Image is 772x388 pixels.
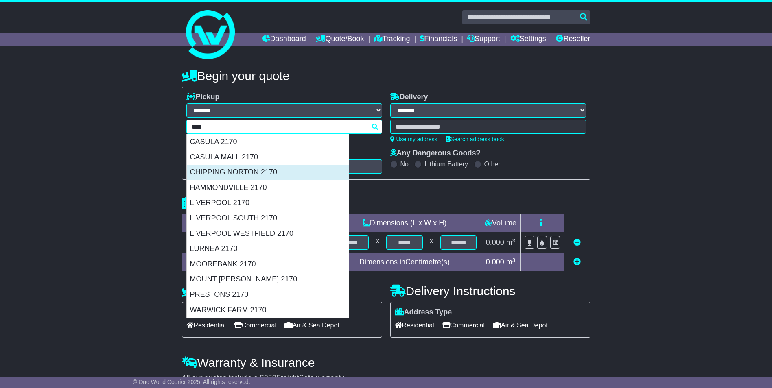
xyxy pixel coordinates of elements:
td: Dimensions in Centimetre(s) [329,253,480,271]
a: Quote/Book [316,33,364,46]
td: Volume [480,214,521,232]
span: Commercial [442,319,485,331]
div: LIVERPOOL SOUTH 2170 [187,211,349,226]
sup: 3 [512,238,516,244]
span: 0.000 [486,238,504,246]
span: Residential [186,319,226,331]
span: © One World Courier 2025. All rights reserved. [133,379,250,385]
label: No [400,160,409,168]
label: Address Type [395,308,452,317]
span: Air & Sea Depot [493,319,548,331]
div: CASULA 2170 [187,134,349,150]
div: CHIPPING NORTON 2170 [187,165,349,180]
a: Use my address [390,136,437,142]
a: Reseller [556,33,590,46]
sup: 3 [512,257,516,263]
span: 250 [264,374,276,382]
div: HAMMONDVILLE 2170 [187,180,349,196]
td: Total [182,253,250,271]
label: Lithium Battery [424,160,468,168]
h4: Warranty & Insurance [182,356,590,369]
h4: Pickup Instructions [182,284,382,298]
div: MOUNT [PERSON_NAME] 2170 [187,272,349,287]
a: Tracking [374,33,410,46]
td: Dimensions (L x W x H) [329,214,480,232]
div: MOOREBANK 2170 [187,257,349,272]
td: x [426,232,437,253]
a: Search address book [446,136,504,142]
a: Financials [420,33,457,46]
label: Delivery [390,93,428,102]
a: Support [467,33,500,46]
span: Air & Sea Depot [284,319,339,331]
h4: Begin your quote [182,69,590,83]
span: m [506,258,516,266]
label: Any Dangerous Goods? [390,149,481,158]
div: PRESTONS 2170 [187,287,349,303]
div: All our quotes include a $ FreightSafe warranty. [182,374,590,383]
typeahead: Please provide city [186,120,382,134]
h4: Delivery Instructions [390,284,590,298]
div: CASULA MALL 2170 [187,150,349,165]
a: Dashboard [262,33,306,46]
a: Remove this item [573,238,581,246]
div: LURNEA 2170 [187,241,349,257]
span: Commercial [234,319,276,331]
span: m [506,238,516,246]
span: 0.000 [486,258,504,266]
a: Settings [510,33,546,46]
div: LIVERPOOL WESTFIELD 2170 [187,226,349,242]
label: Other [484,160,501,168]
div: WARWICK FARM 2170 [187,303,349,318]
a: Add new item [573,258,581,266]
div: LIVERPOOL 2170 [187,195,349,211]
td: x [372,232,383,253]
h4: Package details | [182,196,284,210]
td: Type [182,214,250,232]
label: Pickup [186,93,220,102]
span: Residential [395,319,434,331]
